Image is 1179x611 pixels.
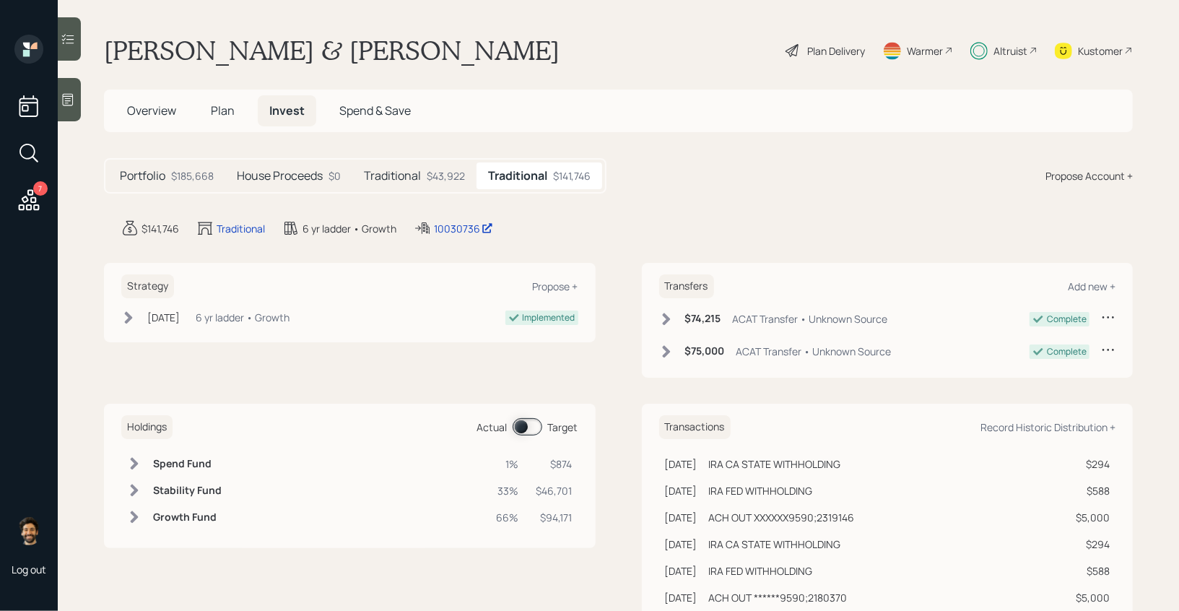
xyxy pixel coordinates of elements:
h5: Traditional [364,169,421,183]
div: [DATE] [665,590,697,605]
div: $46,701 [536,483,573,498]
div: [DATE] [665,563,697,578]
div: [DATE] [665,510,697,525]
div: $588 [1076,483,1110,498]
span: Overview [127,103,176,118]
span: Invest [269,103,305,118]
div: ACAT Transfer • Unknown Source [733,311,888,326]
h6: Holdings [121,415,173,439]
div: ACH OUT XXXXXX9590;2319146 [709,510,855,525]
div: ACAT Transfer • Unknown Source [736,344,892,359]
h6: Transfers [659,274,714,298]
div: Plan Delivery [807,43,865,58]
div: [DATE] [665,483,697,498]
h5: Portfolio [120,169,165,183]
h6: Strategy [121,274,174,298]
div: Log out [12,563,46,576]
div: Propose Account + [1045,168,1133,183]
div: 10030736 [434,221,493,236]
h6: $74,215 [685,313,721,325]
div: Implemented [523,311,575,324]
h6: Transactions [659,415,731,439]
h5: House Proceeds [237,169,323,183]
div: [DATE] [147,310,180,325]
div: 66% [497,510,519,525]
div: IRA FED WITHHOLDING [709,483,813,498]
div: 6 yr ladder • Growth [303,221,396,236]
div: $294 [1076,456,1110,472]
h6: $75,000 [685,345,725,357]
div: $185,668 [171,168,214,183]
div: 1% [497,456,519,472]
div: $588 [1076,563,1110,578]
div: [DATE] [665,456,697,472]
span: Spend & Save [339,103,411,118]
div: Warmer [907,43,943,58]
div: Traditional [217,221,265,236]
div: Record Historic Distribution + [980,420,1115,434]
div: IRA CA STATE WITHHOLDING [709,537,841,552]
div: Actual [477,420,508,435]
div: $5,000 [1076,590,1110,605]
div: Add new + [1068,279,1115,293]
div: IRA FED WITHHOLDING [709,563,813,578]
span: Plan [211,103,235,118]
div: Complete [1047,345,1087,358]
div: $141,746 [553,168,591,183]
div: $141,746 [142,221,179,236]
div: Altruist [993,43,1027,58]
div: Complete [1047,313,1087,326]
img: eric-schwartz-headshot.png [14,516,43,545]
h6: Spend Fund [153,458,222,470]
h6: Growth Fund [153,511,222,524]
div: $43,922 [427,168,465,183]
h1: [PERSON_NAME] & [PERSON_NAME] [104,35,560,66]
div: 33% [497,483,519,498]
div: Kustomer [1078,43,1123,58]
h6: Stability Fund [153,485,222,497]
div: $874 [536,456,573,472]
div: $94,171 [536,510,573,525]
div: $5,000 [1076,510,1110,525]
div: Propose + [533,279,578,293]
div: IRA CA STATE WITHHOLDING [709,456,841,472]
div: $0 [329,168,341,183]
div: 6 yr ladder • Growth [196,310,290,325]
div: 7 [33,181,48,196]
div: Target [548,420,578,435]
div: $294 [1076,537,1110,552]
div: [DATE] [665,537,697,552]
h5: Traditional [488,169,547,183]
